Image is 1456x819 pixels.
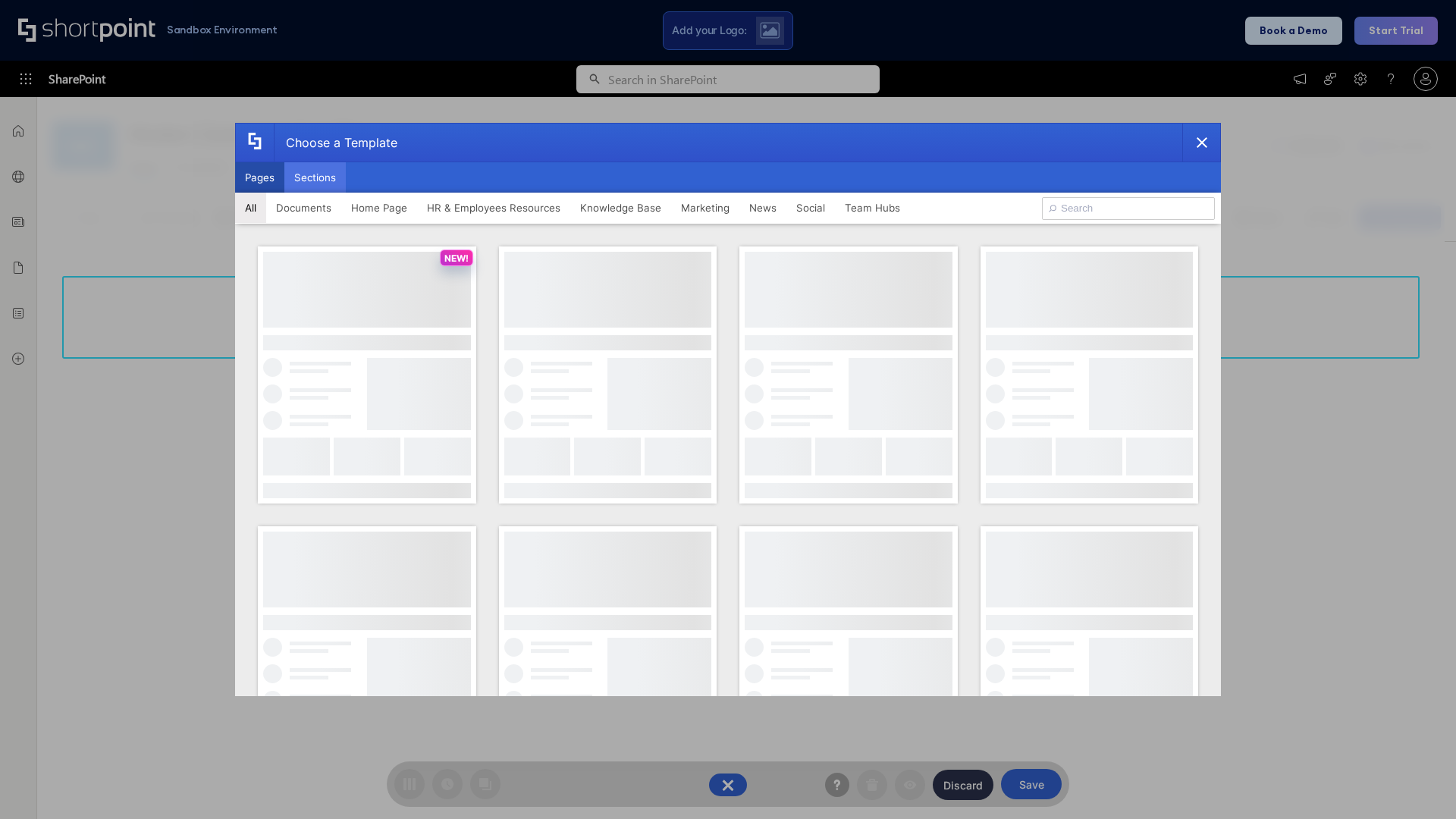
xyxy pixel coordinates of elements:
button: Documents [266,193,341,223]
button: News [739,193,786,223]
button: Sections [284,162,346,193]
button: Knowledge Base [570,193,671,223]
div: Choose a Template [274,124,397,162]
button: Marketing [671,193,739,223]
p: NEW! [444,253,469,264]
button: Home Page [341,193,417,223]
button: Social [786,193,835,223]
button: Team Hubs [835,193,910,223]
div: template selector [235,123,1221,696]
input: Search [1042,197,1215,220]
button: HR & Employees Resources [417,193,570,223]
button: Pages [235,162,284,193]
button: All [235,193,266,223]
iframe: Chat Widget [1380,746,1456,819]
